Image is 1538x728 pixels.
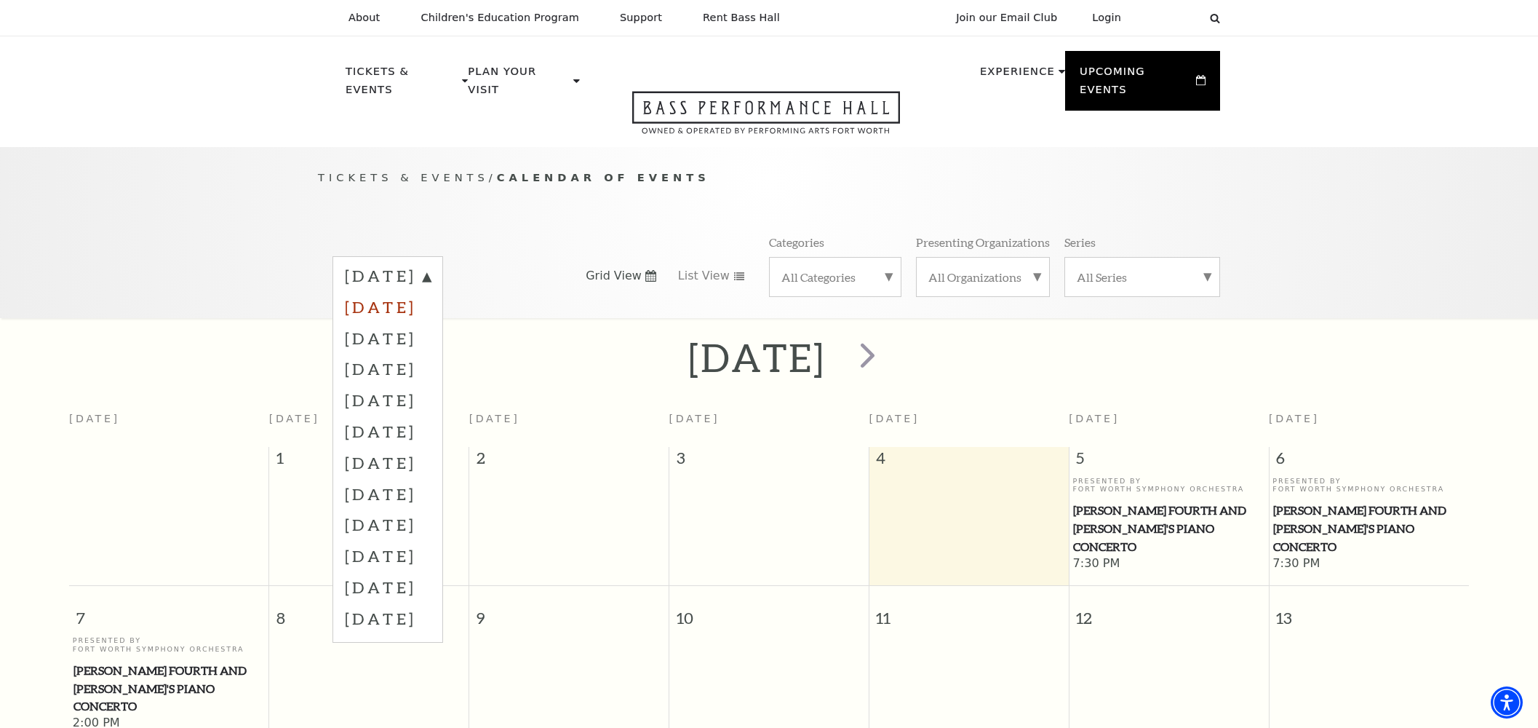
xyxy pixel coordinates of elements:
[1144,11,1196,25] select: Select:
[345,353,431,384] label: [DATE]
[586,268,642,284] span: Grid View
[669,586,869,636] span: 10
[928,269,1037,285] label: All Organizations
[1272,556,1465,572] span: 7:30 PM
[348,12,380,24] p: About
[73,636,266,653] p: Presented By Fort Worth Symphony Orchestra
[1069,413,1120,424] span: [DATE]
[345,447,431,478] label: [DATE]
[1064,234,1096,250] p: Series
[69,404,269,447] th: [DATE]
[1072,556,1264,572] span: 7:30 PM
[318,169,1220,187] p: /
[769,234,824,250] p: Categories
[1273,502,1465,555] span: [PERSON_NAME] Fourth and [PERSON_NAME]'s Piano Concerto
[1491,687,1523,719] div: Accessibility Menu
[1069,447,1269,476] span: 5
[980,63,1055,89] p: Experience
[781,269,889,285] label: All Categories
[345,571,431,603] label: [DATE]
[1269,413,1320,424] span: [DATE]
[1080,63,1192,107] p: Upcoming Events
[269,413,320,424] span: [DATE]
[345,540,431,571] label: [DATE]
[703,12,780,24] p: Rent Bass Hall
[1077,269,1208,285] label: All Series
[840,332,893,384] button: next
[688,334,826,381] h2: [DATE]
[345,416,431,447] label: [DATE]
[345,265,431,291] label: [DATE]
[620,12,662,24] p: Support
[669,413,720,424] span: [DATE]
[345,291,431,323] label: [DATE]
[345,478,431,510] label: [DATE]
[468,63,570,107] p: Plan Your Visit
[469,413,520,424] span: [DATE]
[69,586,268,636] span: 7
[497,171,710,183] span: Calendar of Events
[1270,447,1469,476] span: 6
[345,384,431,416] label: [DATE]
[869,447,1069,476] span: 4
[916,234,1050,250] p: Presenting Organizations
[580,91,952,147] a: Open this option
[1072,477,1264,494] p: Presented By Fort Worth Symphony Orchestra
[345,323,431,354] label: [DATE]
[869,586,1069,636] span: 11
[73,662,265,716] span: [PERSON_NAME] Fourth and [PERSON_NAME]'s Piano Concerto
[345,509,431,540] label: [DATE]
[269,586,469,636] span: 8
[318,171,489,183] span: Tickets & Events
[469,586,669,636] span: 9
[669,447,869,476] span: 3
[1073,502,1264,555] span: [PERSON_NAME] Fourth and [PERSON_NAME]'s Piano Concerto
[1272,477,1465,494] p: Presented By Fort Worth Symphony Orchestra
[346,63,458,107] p: Tickets & Events
[1270,586,1469,636] span: 13
[869,413,920,424] span: [DATE]
[345,603,431,634] label: [DATE]
[678,268,730,284] span: List View
[1069,586,1269,636] span: 12
[269,447,469,476] span: 1
[469,447,669,476] span: 2
[421,12,579,24] p: Children's Education Program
